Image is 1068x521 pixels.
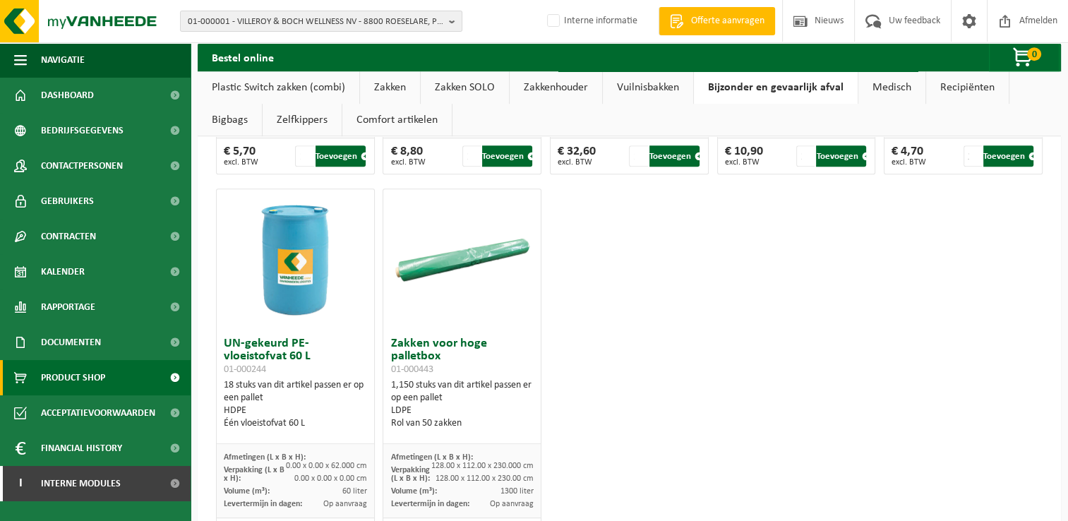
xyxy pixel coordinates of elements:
[390,158,425,167] span: excl. BTW
[224,337,367,376] h3: UN-gekeurd PE-vloeistofvat 60 L
[390,453,472,462] span: Afmetingen (L x B x H):
[342,104,452,136] a: Comfort artikelen
[816,145,866,167] button: Toevoegen
[224,405,367,417] div: HDPE
[41,360,105,395] span: Product Shop
[390,466,429,483] span: Verpakking (L x B x H):
[41,219,96,254] span: Contracten
[41,395,155,431] span: Acceptatievoorwaarden
[390,379,534,430] div: 1,150 stuks van dit artikel passen er op een pallet
[224,145,258,167] div: € 5,70
[263,104,342,136] a: Zelfkippers
[725,158,763,167] span: excl. BTW
[390,417,534,430] div: Rol van 50 zakken
[14,466,27,501] span: I
[188,11,443,32] span: 01-000001 - VILLEROY & BOCH WELLNESS NV - 8800 ROESELARE, POPULIERSTRAAT 1
[390,364,433,375] span: 01-000443
[1027,47,1041,61] span: 0
[41,254,85,289] span: Kalender
[544,11,637,32] label: Interne informatie
[436,474,534,483] span: 128.00 x 112.00 x 230.00 cm
[482,145,532,167] button: Toevoegen
[510,71,602,104] a: Zakkenhouder
[725,145,763,167] div: € 10,90
[892,145,926,167] div: € 4,70
[41,325,101,360] span: Documenten
[983,145,1033,167] button: Toevoegen
[286,462,367,470] span: 0.00 x 0.00 x 62.000 cm
[198,71,359,104] a: Plastic Switch zakken (combi)
[316,145,366,167] button: Toevoegen
[558,158,596,167] span: excl. BTW
[224,189,366,330] img: 01-000244
[989,43,1060,71] button: 0
[360,71,420,104] a: Zakken
[964,145,982,167] input: 1
[688,14,768,28] span: Offerte aanvragen
[180,11,462,32] button: 01-000001 - VILLEROY & BOCH WELLNESS NV - 8800 ROESELARE, POPULIERSTRAAT 1
[390,337,534,376] h3: Zakken voor hoge palletbox
[500,487,534,496] span: 1300 liter
[603,71,693,104] a: Vuilnisbakken
[342,487,367,496] span: 60 liter
[892,158,926,167] span: excl. BTW
[462,145,481,167] input: 1
[390,145,425,167] div: € 8,80
[558,145,596,167] div: € 32,60
[694,71,858,104] a: Bijzonder en gevaarlijk afval
[629,145,647,167] input: 1
[392,189,533,330] img: 01-000443
[41,466,121,501] span: Interne modules
[41,289,95,325] span: Rapportage
[224,158,258,167] span: excl. BTW
[649,145,700,167] button: Toevoegen
[796,145,815,167] input: 1
[41,148,123,184] span: Contactpersonen
[224,466,284,483] span: Verpakking (L x B x H):
[431,462,534,470] span: 128.00 x 112.00 x 230.000 cm
[224,364,266,375] span: 01-000244
[41,42,85,78] span: Navigatie
[41,78,94,113] span: Dashboard
[390,405,534,417] div: LDPE
[390,487,436,496] span: Volume (m³):
[198,43,288,71] h2: Bestel online
[224,379,367,430] div: 18 stuks van dit artikel passen er op een pallet
[224,487,270,496] span: Volume (m³):
[41,184,94,219] span: Gebruikers
[224,500,302,508] span: Levertermijn in dagen:
[421,71,509,104] a: Zakken SOLO
[323,500,367,508] span: Op aanvraag
[41,113,124,148] span: Bedrijfsgegevens
[224,453,306,462] span: Afmetingen (L x B x H):
[490,500,534,508] span: Op aanvraag
[224,417,367,430] div: Één vloeistofvat 60 L
[41,431,122,466] span: Financial History
[926,71,1009,104] a: Recipiënten
[198,104,262,136] a: Bigbags
[295,145,313,167] input: 1
[858,71,925,104] a: Medisch
[659,7,775,35] a: Offerte aanvragen
[294,474,367,483] span: 0.00 x 0.00 x 0.00 cm
[390,500,469,508] span: Levertermijn in dagen:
